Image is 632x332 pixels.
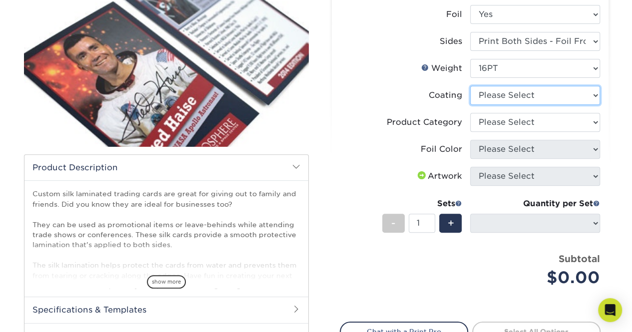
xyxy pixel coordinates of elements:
[416,170,462,182] div: Artwork
[421,62,462,74] div: Weight
[391,216,396,231] span: -
[478,266,600,290] div: $0.00
[382,198,462,210] div: Sets
[470,198,600,210] div: Quantity per Set
[32,189,300,291] p: Custom silk laminated trading cards are great for giving out to family and friends. Did you know ...
[387,116,462,128] div: Product Category
[429,89,462,101] div: Coating
[447,216,454,231] span: +
[440,35,462,47] div: Sides
[147,275,186,289] span: show more
[598,298,622,322] div: Open Intercom Messenger
[24,297,308,323] h2: Specifications & Templates
[421,143,462,155] div: Foil Color
[446,8,462,20] div: Foil
[559,253,600,264] strong: Subtotal
[24,155,308,180] h2: Product Description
